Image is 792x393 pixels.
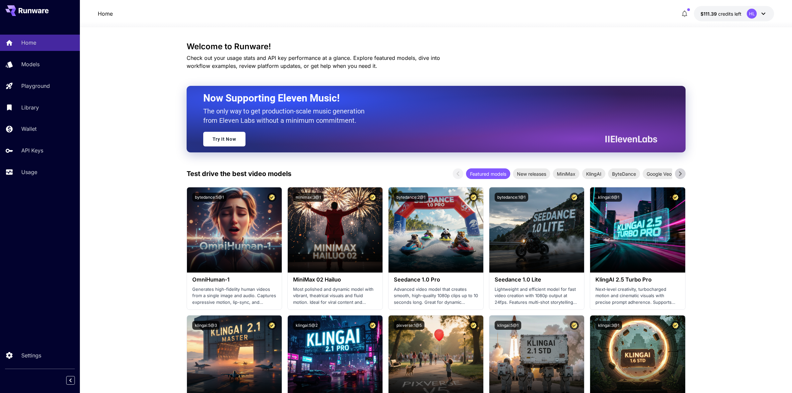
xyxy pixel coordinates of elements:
[21,39,36,47] p: Home
[671,193,680,202] button: Certified Model – Vetted for best performance and includes a commercial license.
[394,286,478,306] p: Advanced video model that creates smooth, high-quality 1080p clips up to 10 seconds long. Great f...
[98,10,113,18] a: Home
[469,193,478,202] button: Certified Model – Vetted for best performance and includes a commercial license.
[759,361,792,393] iframe: Chat Widget
[21,168,37,176] p: Usage
[293,193,324,202] button: minimax:3@1
[701,10,741,17] div: $111.39075
[203,92,652,104] h2: Now Supporting Eleven Music!
[495,321,521,330] button: klingai:5@1
[495,193,528,202] button: bytedance:1@1
[21,125,37,133] p: Wallet
[21,351,41,359] p: Settings
[368,321,377,330] button: Certified Model – Vetted for best performance and includes a commercial license.
[582,168,605,179] div: KlingAI
[293,286,377,306] p: Most polished and dynamic model with vibrant, theatrical visuals and fluid motion. Ideal for vira...
[643,168,676,179] div: Google Veo
[21,60,40,68] p: Models
[187,55,440,69] span: Check out your usage stats and API key performance at a glance. Explore featured models, dive int...
[203,132,245,146] a: Try It Now
[394,321,424,330] button: pixverse:1@5
[368,193,377,202] button: Certified Model – Vetted for best performance and includes a commercial license.
[21,103,39,111] p: Library
[513,170,550,177] span: New releases
[495,277,579,283] h3: Seedance 1.0 Lite
[671,321,680,330] button: Certified Model – Vetted for best performance and includes a commercial license.
[466,168,510,179] div: Featured models
[71,374,80,386] div: Collapse sidebar
[553,170,579,177] span: MiniMax
[187,187,282,273] img: alt
[643,170,676,177] span: Google Veo
[595,321,622,330] button: klingai:3@1
[192,321,220,330] button: klingai:5@3
[288,187,383,273] img: alt
[389,187,483,273] img: alt
[590,187,685,273] img: alt
[513,168,550,179] div: New releases
[595,286,680,306] p: Next‑level creativity, turbocharged motion and cinematic visuals with precise prompt adherence. S...
[570,193,579,202] button: Certified Model – Vetted for best performance and includes a commercial license.
[394,193,428,202] button: bytedance:2@1
[495,286,579,306] p: Lightweight and efficient model for fast video creation with 1080p output at 24fps. Features mult...
[701,11,718,17] span: $111.39
[21,146,43,154] p: API Keys
[570,321,579,330] button: Certified Model – Vetted for best performance and includes a commercial license.
[595,277,680,283] h3: KlingAI 2.5 Turbo Pro
[608,168,640,179] div: ByteDance
[466,170,510,177] span: Featured models
[293,277,377,283] h3: MiniMax 02 Hailuo
[718,11,741,17] span: credits left
[293,321,320,330] button: klingai:5@2
[469,321,478,330] button: Certified Model – Vetted for best performance and includes a commercial license.
[267,321,276,330] button: Certified Model – Vetted for best performance and includes a commercial license.
[553,168,579,179] div: MiniMax
[608,170,640,177] span: ByteDance
[694,6,774,21] button: $111.39075HL
[21,82,50,90] p: Playground
[582,170,605,177] span: KlingAI
[489,187,584,273] img: alt
[192,286,276,306] p: Generates high-fidelity human videos from a single image and audio. Captures expressive motion, l...
[203,106,370,125] p: The only way to get production-scale music generation from Eleven Labs without a minimum commitment.
[192,193,227,202] button: bytedance:5@1
[98,10,113,18] nav: breadcrumb
[595,193,622,202] button: klingai:6@1
[187,169,291,179] p: Test drive the best video models
[187,42,686,51] h3: Welcome to Runware!
[394,277,478,283] h3: Seedance 1.0 Pro
[192,277,276,283] h3: OmniHuman‑1
[747,9,757,19] div: HL
[66,376,75,385] button: Collapse sidebar
[267,193,276,202] button: Certified Model – Vetted for best performance and includes a commercial license.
